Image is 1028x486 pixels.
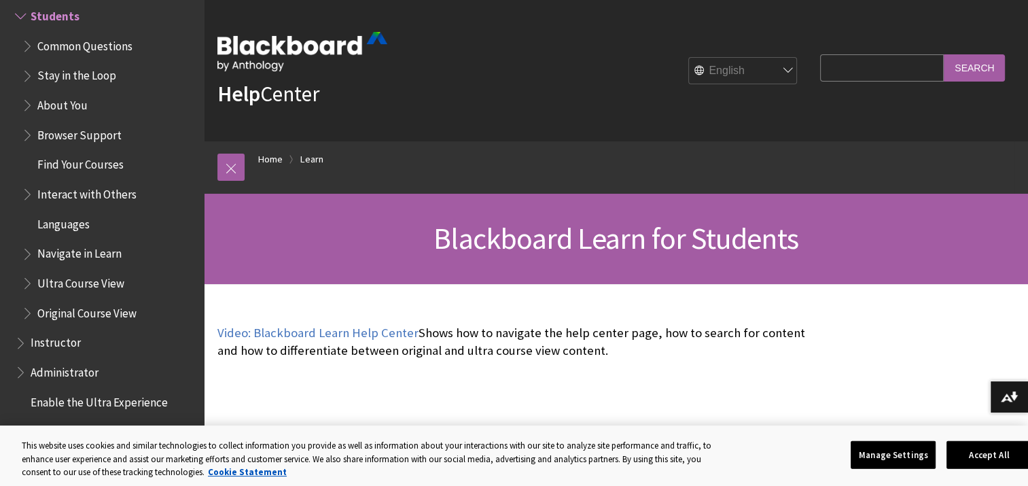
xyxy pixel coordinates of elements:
select: Site Language Selector [689,58,798,85]
button: Manage Settings [851,440,936,469]
span: Students [31,5,79,23]
span: Interact with Others [37,183,137,201]
p: Shows how to navigate the help center page, how to search for content and how to differentiate be... [217,324,813,360]
span: Stay in the Loop [37,65,116,83]
span: Languages [37,213,90,231]
a: Home [258,151,283,168]
a: Video: Blackboard Learn Help Center [217,325,419,341]
a: Learn [300,151,323,168]
input: Search [944,54,1005,81]
strong: Help [217,80,260,107]
a: HelpCenter [217,80,319,107]
span: Browser Support [37,124,122,142]
span: Ultra Course View [37,272,124,290]
a: More information about your privacy, opens in a new tab [208,466,287,478]
span: About You [37,94,88,112]
img: Blackboard by Anthology [217,32,387,71]
span: Original Course View [37,302,137,320]
span: Common Questions [37,35,132,53]
span: Administrator [31,361,99,379]
span: Find Your Courses [37,154,124,172]
span: Enable the Ultra Experience [31,391,168,409]
span: Instructor [31,332,81,350]
span: Blackboard Learn for Students [433,220,798,257]
div: This website uses cookies and similar technologies to collect information you provide as well as ... [22,439,720,479]
span: Performance Dashboard [31,421,149,439]
span: Navigate in Learn [37,243,122,261]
